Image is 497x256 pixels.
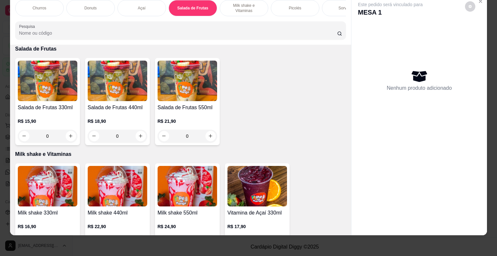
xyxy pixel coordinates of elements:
[18,104,77,111] h4: Salada de Frutas 330ml
[465,1,475,12] button: decrease-product-quantity
[225,3,263,13] p: Milk shake e Vitaminas
[15,45,346,53] p: Salada de Frutas
[387,84,452,92] p: Nenhum produto adicionado
[84,6,97,11] p: Donuts
[88,118,147,124] p: R$ 18,90
[138,6,146,11] p: Açaí
[177,6,208,11] p: Salada de Frutas
[358,1,423,8] p: Este pedido será vinculado para
[19,24,37,29] label: Pesquisa
[88,209,147,217] h4: Milk shake 440ml
[338,6,354,11] p: Sorvetes
[158,104,217,111] h4: Salada de Frutas 550ml
[18,118,77,124] p: R$ 15,90
[227,223,287,230] p: R$ 17,90
[158,166,217,206] img: product-image
[158,223,217,230] p: R$ 24,90
[15,150,346,158] p: Milk shake e Vitaminas
[32,6,46,11] p: Churros
[227,166,287,206] img: product-image
[88,61,147,101] img: product-image
[18,61,77,101] img: product-image
[158,209,217,217] h4: Milk shake 550ml
[88,166,147,206] img: product-image
[18,209,77,217] h4: Milk shake 330ml
[227,209,287,217] h4: Vitamina de Açaí 330ml
[358,8,423,17] p: MESA 1
[88,104,147,111] h4: Salada de Frutas 440ml
[158,118,217,124] p: R$ 21,90
[18,223,77,230] p: R$ 16,90
[289,6,301,11] p: Picolés
[18,166,77,206] img: product-image
[19,30,337,36] input: Pesquisa
[88,223,147,230] p: R$ 22,90
[158,61,217,101] img: product-image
